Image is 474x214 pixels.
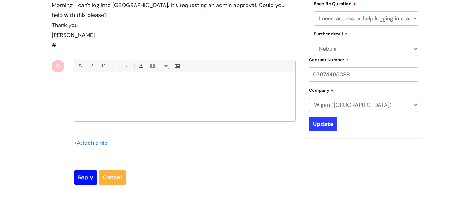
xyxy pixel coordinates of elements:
div: [PERSON_NAME] [52,30,296,40]
a: Link [162,62,169,70]
a: Italic (Ctrl-I) [88,62,95,70]
a: • Unordered List (Ctrl-Shift-7) [112,62,120,70]
label: Contact Number [309,56,349,63]
a: Back Color [148,62,156,70]
a: Insert Image... [173,62,181,70]
div: Thank you [52,20,296,30]
a: Cancel [99,170,126,184]
div: O [52,60,64,72]
a: 1. Ordered List (Ctrl-Shift-8) [124,62,131,70]
div: Morning. I can't log into [GEOGRAPHIC_DATA]. It's requesting an admin approval. Could you help wi... [52,0,296,20]
a: Underline(Ctrl-U) [99,62,107,70]
div: Attach a file [74,138,111,148]
a: Font Color [137,62,145,70]
label: Further detail [314,30,347,37]
label: Specific Question [314,0,356,6]
input: Reply [74,170,97,184]
div: # [52,0,296,50]
input: Update [309,117,337,131]
a: Bold (Ctrl-B) [76,62,84,70]
label: Company [309,87,334,93]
